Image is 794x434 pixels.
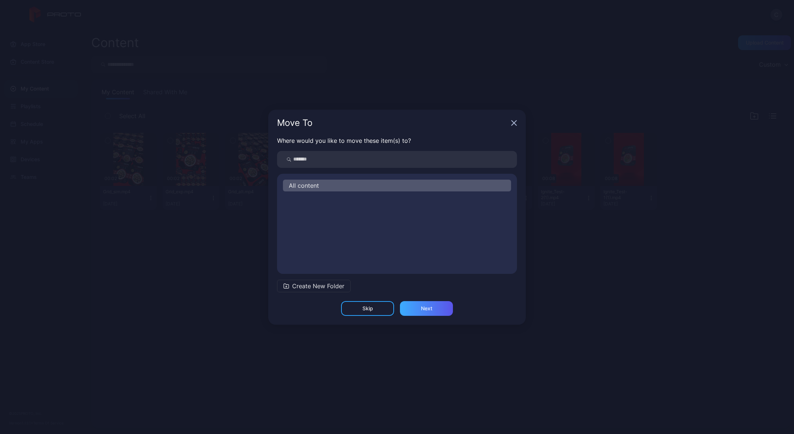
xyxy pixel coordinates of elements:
[277,119,508,127] div: Move To
[277,136,517,145] p: Where would you like to move these item(s) to?
[341,301,394,316] button: Skip
[277,280,351,292] button: Create New Folder
[362,306,373,311] div: Skip
[421,306,432,311] div: Next
[400,301,453,316] button: Next
[289,181,319,190] span: All content
[292,282,344,290] span: Create New Folder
